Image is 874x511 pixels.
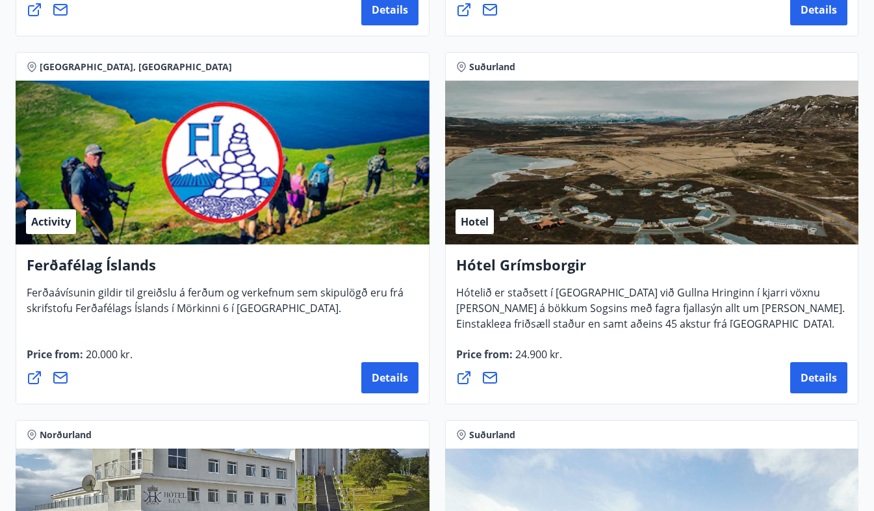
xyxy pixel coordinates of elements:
[801,371,837,385] span: Details
[31,215,71,229] span: Activity
[27,285,404,326] span: Ferðaávísunin gildir til greiðslu á ferðum og verkefnum sem skipulögð eru frá skrifstofu Ferðafél...
[469,428,515,441] span: Suðurland
[40,60,232,73] span: [GEOGRAPHIC_DATA], [GEOGRAPHIC_DATA]
[456,255,848,285] h4: Hótel Grímsborgir
[456,285,845,341] span: Hótelið er staðsett í [GEOGRAPHIC_DATA] við Gullna Hringinn í kjarri vöxnu [PERSON_NAME] á bökkum...
[372,3,408,17] span: Details
[83,347,133,361] span: 20.000 kr.
[461,215,489,229] span: Hotel
[469,60,515,73] span: Suðurland
[513,347,562,361] span: 24.900 kr.
[456,347,562,372] span: Price from :
[801,3,837,17] span: Details
[790,362,847,393] button: Details
[27,255,418,285] h4: Ferðafélag Íslands
[361,362,418,393] button: Details
[372,371,408,385] span: Details
[27,347,133,372] span: Price from :
[40,428,92,441] span: Norðurland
